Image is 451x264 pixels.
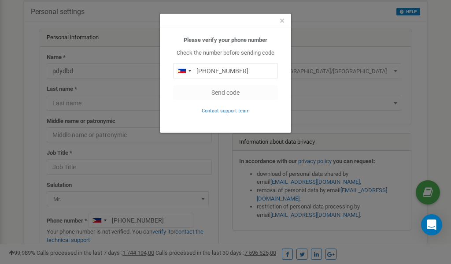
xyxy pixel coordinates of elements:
[173,85,278,100] button: Send code
[280,16,285,26] button: Close
[421,214,442,235] div: Open Intercom Messenger
[280,15,285,26] span: ×
[184,37,267,43] b: Please verify your phone number
[173,63,278,78] input: 0905 123 4567
[202,108,250,114] small: Contact support team
[202,107,250,114] a: Contact support team
[173,49,278,57] p: Check the number before sending code
[174,64,194,78] div: Telephone country code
